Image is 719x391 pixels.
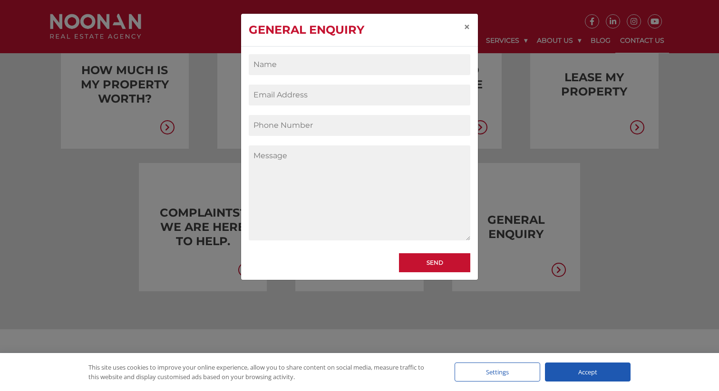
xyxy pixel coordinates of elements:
[249,85,470,105] input: Email Address
[399,253,470,272] input: Send
[88,362,436,381] div: This site uses cookies to improve your online experience, allow you to share content on social me...
[249,21,364,38] h4: General Enquiry
[464,20,470,34] span: ×
[455,362,540,381] div: Settings
[249,54,470,268] form: Contact form
[545,362,631,381] div: Accept
[249,115,470,136] input: Phone Number
[456,14,478,40] button: Close
[249,54,470,75] input: Name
